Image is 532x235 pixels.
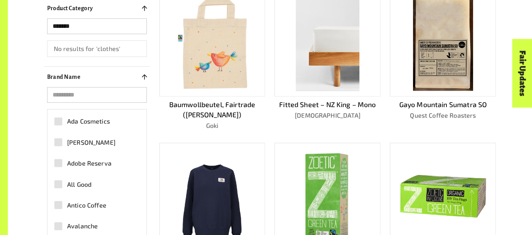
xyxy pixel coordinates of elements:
[274,99,380,109] p: Fitted Sheet – NZ King – Mono
[44,70,150,84] button: Brand Name
[159,121,265,130] p: Goki
[67,221,98,231] span: Avalanche
[67,138,115,147] span: [PERSON_NAME]
[159,99,265,120] p: Baumwollbeutel, Fairtrade ([PERSON_NAME])
[67,200,106,210] span: Antico Coffee
[67,180,91,189] span: All Good
[390,111,496,120] p: Quest Coffee Roasters
[274,111,380,120] p: [DEMOGRAPHIC_DATA]
[390,99,496,109] p: Gayo Mountain Sumatra SO
[54,44,140,53] p: No results for 'clothes'
[47,72,81,82] p: Brand Name
[47,4,93,13] p: Product Category
[67,158,112,168] span: Adobe Reserva
[44,1,150,15] button: Product Category
[67,117,110,126] span: Ada Cosmetics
